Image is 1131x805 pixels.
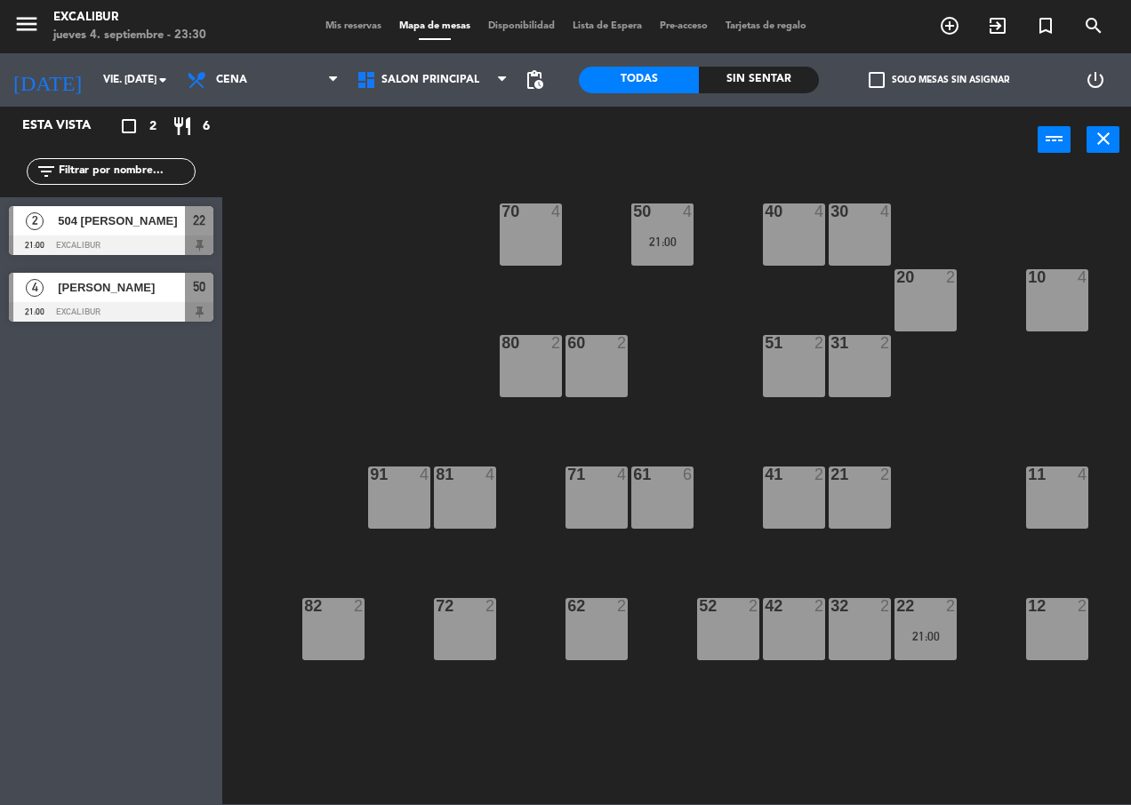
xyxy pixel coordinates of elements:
div: 4 [485,466,496,482]
div: 2 [617,335,628,351]
div: 2 [354,598,365,614]
div: Esta vista [9,116,128,137]
span: Lista de Espera [564,21,651,31]
div: 2 [880,466,891,482]
span: 6 [203,116,210,137]
div: 2 [880,598,891,614]
div: 21:00 [631,235,694,248]
i: restaurant [172,116,193,137]
button: close [1087,126,1119,153]
div: 4 [880,203,891,219]
div: 2 [946,269,957,285]
i: power_settings_new [1085,69,1106,91]
div: 2 [814,466,825,482]
i: menu [13,11,40,37]
span: 4 [26,279,44,297]
div: 32 [830,598,831,614]
i: power_input [1044,128,1065,149]
div: 71 [567,466,568,482]
span: [PERSON_NAME] [58,278,185,297]
span: Cena [216,74,247,86]
div: 4 [617,466,628,482]
span: 2 [26,212,44,230]
div: 2 [814,598,825,614]
span: Mis reservas [317,21,390,31]
span: Pre-acceso [651,21,717,31]
span: Salón principal [381,74,479,86]
span: Tarjetas de regalo [717,21,815,31]
div: 41 [765,466,766,482]
i: filter_list [36,161,57,182]
div: 61 [633,466,634,482]
span: 2 [149,116,156,137]
div: 40 [765,203,766,219]
i: arrow_drop_down [152,69,173,91]
div: 4 [814,203,825,219]
div: 62 [567,598,568,614]
i: turned_in_not [1035,15,1056,36]
div: 70 [501,203,502,219]
i: crop_square [118,116,140,137]
span: Mapa de mesas [390,21,479,31]
div: 42 [765,598,766,614]
i: exit_to_app [987,15,1008,36]
i: add_circle_outline [939,15,960,36]
div: 2 [814,335,825,351]
span: check_box_outline_blank [869,72,885,88]
div: Sin sentar [699,67,819,93]
div: 50 [633,203,634,219]
span: 50 [193,276,205,298]
label: Solo mesas sin asignar [869,72,1009,88]
div: jueves 4. septiembre - 23:30 [53,27,206,44]
div: 60 [567,335,568,351]
div: 30 [830,203,831,219]
span: Disponibilidad [479,21,564,31]
input: Filtrar por nombre... [57,162,195,181]
div: 52 [699,598,700,614]
div: 4 [683,203,694,219]
div: 51 [765,335,766,351]
div: 6 [683,466,694,482]
span: pending_actions [524,69,545,91]
div: 82 [304,598,305,614]
button: menu [13,11,40,44]
i: close [1093,128,1114,149]
span: 504 [PERSON_NAME] [58,211,185,230]
div: 4 [1078,466,1088,482]
div: 91 [370,466,371,482]
div: 2 [617,598,628,614]
div: 2 [749,598,759,614]
div: 31 [830,335,831,351]
div: 21:00 [894,630,957,642]
div: 4 [1078,269,1088,285]
div: 4 [420,466,430,482]
div: 2 [485,598,496,614]
div: 2 [1078,598,1088,614]
span: 22 [193,210,205,231]
div: 22 [896,598,897,614]
div: 2 [946,598,957,614]
div: Todas [579,67,699,93]
div: Excalibur [53,9,206,27]
div: 4 [551,203,562,219]
div: 21 [830,466,831,482]
i: search [1083,15,1104,36]
div: 2 [551,335,562,351]
button: power_input [1038,126,1071,153]
div: 2 [880,335,891,351]
div: 80 [501,335,502,351]
div: 20 [896,269,897,285]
